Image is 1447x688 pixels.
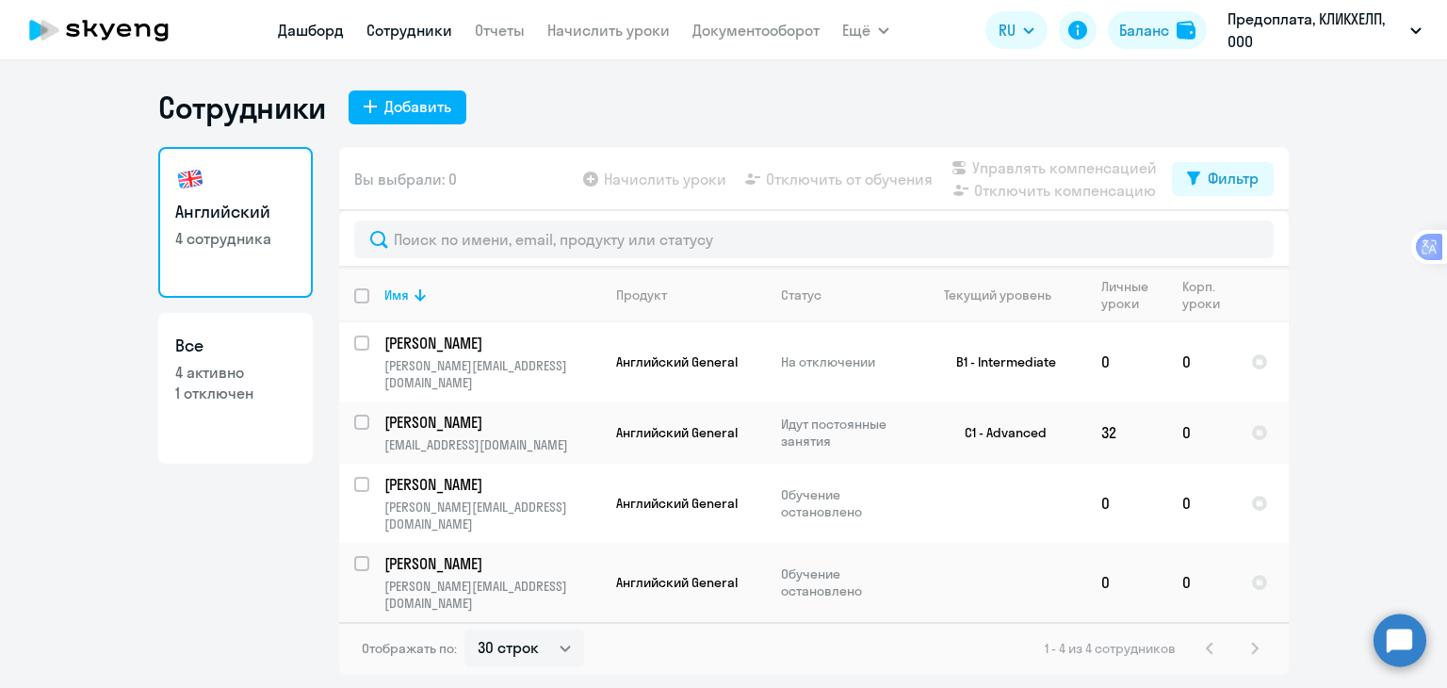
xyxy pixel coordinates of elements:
[1167,401,1236,464] td: 0
[1086,543,1167,622] td: 0
[384,333,597,353] p: [PERSON_NAME]
[1086,464,1167,543] td: 0
[842,19,870,41] span: Ещё
[1108,11,1207,49] button: Балансbalance
[1218,8,1431,53] button: Предоплата, КЛИКХЕЛП, ООО
[158,89,326,126] h1: Сотрудники
[692,21,820,40] a: Документооборот
[175,200,296,224] h3: Английский
[175,383,296,403] p: 1 отключен
[911,401,1086,464] td: C1 - Advanced
[1228,8,1403,53] p: Предоплата, КЛИКХЕЛП, ООО
[175,228,296,249] p: 4 сотрудника
[1119,19,1169,41] div: Баланс
[475,21,525,40] a: Отчеты
[1045,640,1176,657] span: 1 - 4 из 4 сотрудников
[278,21,344,40] a: Дашборд
[384,412,600,433] a: [PERSON_NAME]
[1167,543,1236,622] td: 0
[1182,278,1235,312] div: Корп. уроки
[158,313,313,464] a: Все4 активно1 отключен
[175,362,296,383] p: 4 активно
[354,168,457,190] span: Вы выбрали: 0
[1101,278,1166,312] div: Личные уроки
[158,147,313,298] a: Английский4 сотрудника
[1172,162,1274,196] button: Фильтр
[781,353,910,370] p: На отключении
[384,578,600,612] p: [PERSON_NAME][EMAIL_ADDRESS][DOMAIN_NAME]
[985,11,1048,49] button: RU
[616,287,765,303] div: Продукт
[616,495,738,512] span: Английский General
[384,553,597,574] p: [PERSON_NAME]
[616,424,738,441] span: Английский General
[175,334,296,358] h3: Все
[1182,278,1223,312] div: Корп. уроки
[384,333,600,353] a: [PERSON_NAME]
[616,574,738,591] span: Английский General
[926,287,1085,303] div: Текущий уровень
[781,287,910,303] div: Статус
[781,565,910,599] p: Обучение остановлено
[1167,464,1236,543] td: 0
[547,21,670,40] a: Начислить уроки
[842,11,889,49] button: Ещё
[366,21,452,40] a: Сотрудники
[384,553,600,574] a: [PERSON_NAME]
[384,287,409,303] div: Имя
[1086,322,1167,401] td: 0
[384,474,597,495] p: [PERSON_NAME]
[384,287,600,303] div: Имя
[1101,278,1154,312] div: Личные уроки
[911,322,1086,401] td: B1 - Intermediate
[384,412,597,433] p: [PERSON_NAME]
[384,95,451,118] div: Добавить
[616,353,738,370] span: Английский General
[616,287,667,303] div: Продукт
[781,416,910,450] p: Идут постоянные занятия
[1208,167,1259,189] div: Фильтр
[384,499,600,532] p: [PERSON_NAME][EMAIL_ADDRESS][DOMAIN_NAME]
[999,19,1016,41] span: RU
[1086,401,1167,464] td: 32
[781,287,821,303] div: Статус
[1177,21,1195,40] img: balance
[1167,322,1236,401] td: 0
[384,474,600,495] a: [PERSON_NAME]
[362,640,457,657] span: Отображать по:
[384,436,600,453] p: [EMAIL_ADDRESS][DOMAIN_NAME]
[175,164,205,194] img: english
[781,486,910,520] p: Обучение остановлено
[384,357,600,391] p: [PERSON_NAME][EMAIL_ADDRESS][DOMAIN_NAME]
[354,221,1274,258] input: Поиск по имени, email, продукту или статусу
[944,287,1051,303] div: Текущий уровень
[349,90,466,124] button: Добавить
